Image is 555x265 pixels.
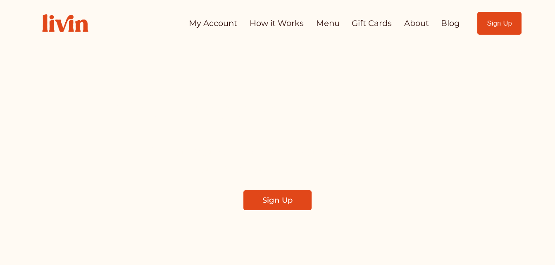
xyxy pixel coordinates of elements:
span: Find a local chef who prepares customized, healthy meals in your kitchen [145,142,410,177]
a: Sign Up [243,190,312,210]
a: Sign Up [477,12,522,35]
a: Menu [316,15,340,31]
a: Blog [441,15,460,31]
a: How it Works [250,15,304,31]
img: Livin [33,5,97,41]
a: Gift Cards [352,15,392,31]
span: Take Back Your Evenings [115,92,440,129]
a: About [404,15,429,31]
a: My Account [189,15,237,31]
